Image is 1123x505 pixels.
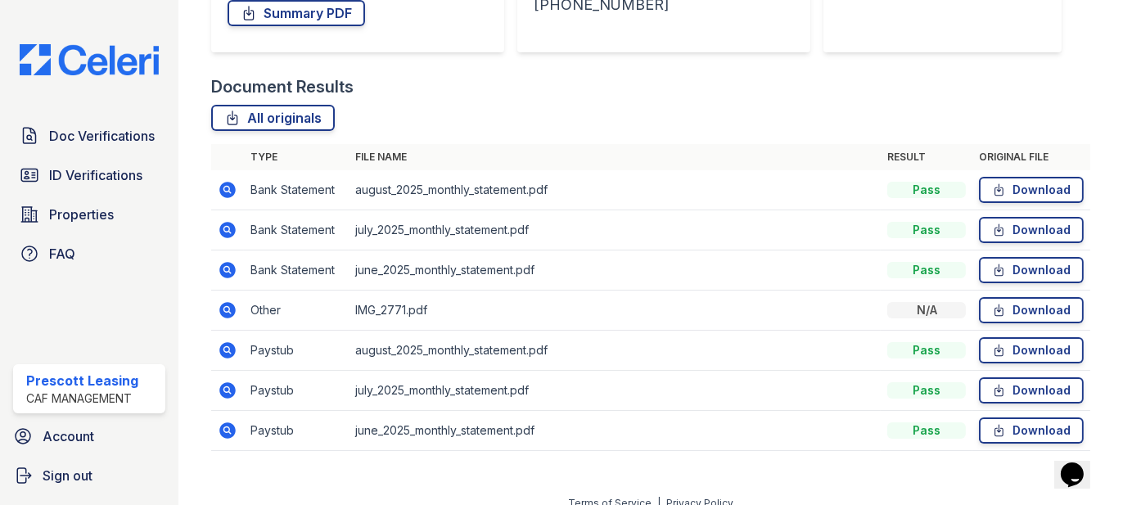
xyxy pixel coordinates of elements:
[349,411,881,451] td: june_2025_monthly_statement.pdf
[349,331,881,371] td: august_2025_monthly_statement.pdf
[13,237,165,270] a: FAQ
[7,44,172,75] img: CE_Logo_Blue-a8612792a0a2168367f1c8372b55b34899dd931a85d93a1a3d3e32e68fde9ad4.png
[349,144,881,170] th: File name
[244,144,349,170] th: Type
[887,222,966,238] div: Pass
[244,210,349,250] td: Bank Statement
[43,426,94,446] span: Account
[979,297,1084,323] a: Download
[887,302,966,318] div: N/A
[49,205,114,224] span: Properties
[211,105,335,131] a: All originals
[49,126,155,146] span: Doc Verifications
[13,119,165,152] a: Doc Verifications
[887,382,966,399] div: Pass
[349,371,881,411] td: july_2025_monthly_statement.pdf
[972,144,1090,170] th: Original file
[211,75,354,98] div: Document Results
[887,182,966,198] div: Pass
[13,198,165,231] a: Properties
[887,262,966,278] div: Pass
[244,331,349,371] td: Paystub
[979,417,1084,444] a: Download
[26,371,138,390] div: Prescott Leasing
[979,257,1084,283] a: Download
[244,411,349,451] td: Paystub
[13,159,165,192] a: ID Verifications
[349,170,881,210] td: august_2025_monthly_statement.pdf
[887,422,966,439] div: Pass
[43,466,92,485] span: Sign out
[881,144,972,170] th: Result
[49,165,142,185] span: ID Verifications
[887,342,966,358] div: Pass
[979,177,1084,203] a: Download
[49,244,75,264] span: FAQ
[979,217,1084,243] a: Download
[349,210,881,250] td: july_2025_monthly_statement.pdf
[26,390,138,407] div: CAF Management
[244,291,349,331] td: Other
[349,250,881,291] td: june_2025_monthly_statement.pdf
[244,371,349,411] td: Paystub
[1054,440,1107,489] iframe: chat widget
[979,337,1084,363] a: Download
[349,291,881,331] td: IMG_2771.pdf
[7,420,172,453] a: Account
[7,459,172,492] a: Sign out
[979,377,1084,404] a: Download
[244,250,349,291] td: Bank Statement
[244,170,349,210] td: Bank Statement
